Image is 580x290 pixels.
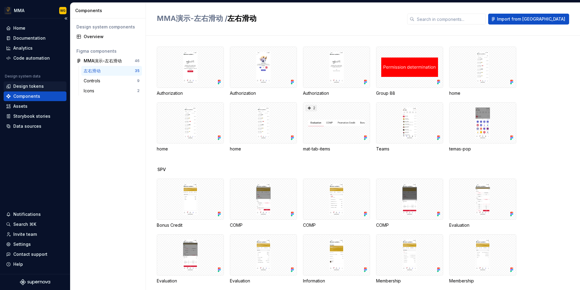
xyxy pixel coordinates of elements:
a: Home [4,23,66,33]
div: Assets [13,103,27,109]
span: Import from [GEOGRAPHIC_DATA] [497,16,565,22]
div: Information [303,234,370,284]
div: Membership [449,278,516,284]
div: 2 [137,88,140,93]
button: Import from [GEOGRAPHIC_DATA] [488,14,569,25]
div: Overview [84,34,140,40]
div: Settings [13,241,31,247]
div: Invite team [13,231,37,237]
button: Help [4,259,66,269]
div: Icons [84,88,97,94]
svg: Supernova Logo [20,279,50,285]
div: Design tokens [13,83,44,89]
a: Icons2 [81,86,142,96]
div: COMP [376,179,443,228]
a: Controls9 [81,76,142,86]
div: Evaluation [157,278,224,284]
div: Data sources [13,123,41,129]
div: Information [303,278,370,284]
div: Help [13,261,23,267]
div: Membership [376,234,443,284]
button: Search ⌘K [4,219,66,229]
a: Invite team [4,229,66,239]
div: Bonus Credit [157,222,224,228]
a: Components [4,91,66,101]
div: Home [13,25,25,31]
div: Storybook stories [13,113,50,119]
a: Settings [4,239,66,249]
div: Bonus Credit [157,179,224,228]
span: MMA演示-左右滑动 / [157,14,227,23]
div: Controls [84,78,103,84]
div: Teams [376,102,443,152]
a: Design tokens [4,81,66,91]
a: Code automation [4,53,66,63]
div: Search ⌘K [13,221,36,227]
div: WG [60,8,66,13]
div: home [157,102,224,152]
div: 9 [137,78,140,83]
a: Data sources [4,121,66,131]
div: COMP [303,222,370,228]
div: Notifications [13,211,41,217]
a: Storybook stories [4,111,66,121]
a: Assets [4,101,66,111]
div: Authorization [230,90,297,96]
button: Contact support [4,249,66,259]
div: 2 [306,105,317,111]
div: home [230,102,297,152]
div: Code automation [13,55,50,61]
a: Analytics [4,43,66,53]
div: Authorization [303,90,370,96]
div: temas-pop [449,146,516,152]
div: mat-tab-items [303,146,370,152]
div: COMP [303,179,370,228]
div: Group 88 [376,47,443,96]
div: Analytics [13,45,33,51]
div: Evaluation [449,179,516,228]
a: Overview [74,32,142,41]
div: Evaluation [230,278,297,284]
div: Components [13,93,40,99]
div: Evaluation [230,234,297,284]
div: Documentation [13,35,46,41]
div: Authorization [157,90,224,96]
div: Evaluation [449,222,516,228]
div: Evaluation [157,234,224,284]
div: home [157,146,224,152]
div: COMP [230,179,297,228]
div: 2mat-tab-items [303,102,370,152]
div: Membership [376,278,443,284]
div: COMP [376,222,443,228]
div: home [230,146,297,152]
a: MMA演示-左右滑动46 [74,56,142,66]
div: Teams [376,146,443,152]
div: temas-pop [449,102,516,152]
div: Authorization [303,47,370,96]
div: COMP [230,222,297,228]
a: Documentation [4,33,66,43]
div: Components [75,8,143,14]
span: SPV [157,166,166,173]
div: Group 88 [376,90,443,96]
div: Design system components [76,24,140,30]
a: 左右滑动35 [81,66,142,76]
h2: 左右滑动 [157,14,400,23]
div: 35 [135,68,140,73]
div: MMA演示-左右滑动 [84,58,122,64]
div: 左右滑动 [84,68,103,74]
img: fc29cc6a-6774-4435-a82d-a6acdc4f5b8b.png [4,7,11,14]
div: 46 [135,58,140,63]
input: Search in components... [414,14,486,25]
div: home [449,47,516,96]
div: Membership [449,234,516,284]
button: Notifications [4,209,66,219]
div: home [449,90,516,96]
div: Design system data [5,74,40,79]
div: Contact support [13,251,47,257]
button: Collapse sidebar [62,14,70,23]
div: Figma components [76,48,140,54]
button: MMAWG [1,4,69,17]
div: MMA [14,8,24,14]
